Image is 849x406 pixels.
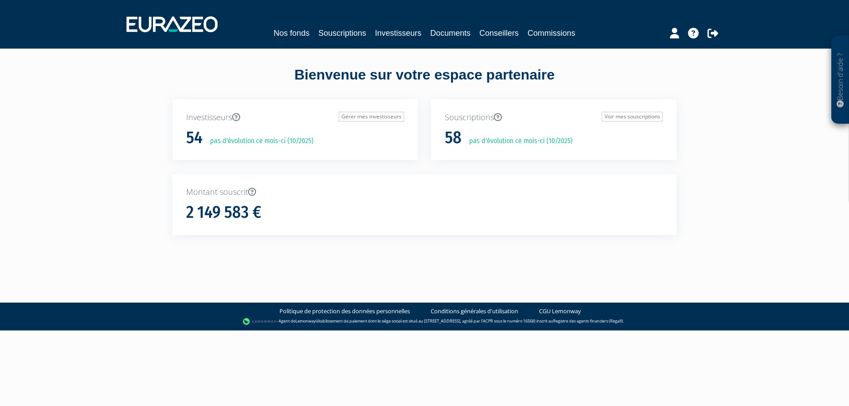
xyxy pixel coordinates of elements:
[295,318,316,324] a: Lemonway
[375,27,421,39] a: Investisseurs
[186,203,261,222] h1: 2 149 583 €
[243,317,277,326] img: logo-lemonway.png
[339,112,404,121] a: Gérer mes investisseurs
[528,27,575,39] a: Commissions
[186,186,663,198] p: Montant souscrit
[445,112,663,123] p: Souscriptions
[479,27,519,39] a: Conseillers
[126,16,218,32] img: 1732889491-logotype_eurazeo_blanc_rvb.png
[318,27,366,39] a: Souscriptions
[835,40,845,120] p: Besoin d'aide ?
[279,307,410,315] a: Politique de protection des données personnelles
[204,136,314,146] p: pas d'évolution ce mois-ci (10/2025)
[602,112,663,121] a: Voir mes souscriptions
[186,112,404,123] p: Investisseurs
[463,136,573,146] p: pas d'évolution ce mois-ci (10/2025)
[431,307,518,315] a: Conditions générales d'utilisation
[539,307,581,315] a: CGU Lemonway
[274,27,310,39] a: Nos fonds
[166,65,683,99] div: Bienvenue sur votre espace partenaire
[553,318,623,324] a: Registre des agents financiers (Regafi)
[445,129,462,147] h1: 58
[186,129,203,147] h1: 54
[430,27,470,39] a: Documents
[9,317,840,326] div: - Agent de (établissement de paiement dont le siège social est situé au [STREET_ADDRESS], agréé p...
